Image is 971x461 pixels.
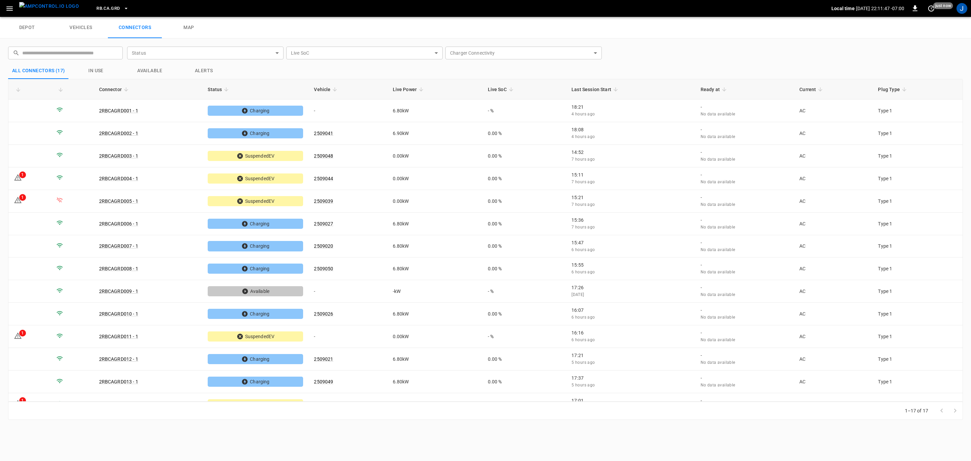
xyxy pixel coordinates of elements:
div: Charging [208,309,303,319]
p: - [701,375,789,381]
a: 2509021 [314,356,333,362]
p: - [701,262,789,268]
div: 1 [19,330,26,336]
div: 1 [19,171,26,178]
td: - [308,100,387,122]
td: - [308,325,387,348]
td: Type 1 [873,371,963,393]
td: AC [794,325,873,348]
a: 2509050 [314,266,333,271]
a: 2509041 [314,131,333,136]
p: 15:11 [571,171,690,178]
td: 0.00 % [482,303,566,325]
td: 0.00 % [482,348,566,371]
p: - [701,217,789,223]
span: Current [799,85,825,93]
a: 2509027 [314,221,333,226]
a: 2RBCAGRD004 - 1 [99,176,138,181]
span: 6 hours ago [571,337,595,342]
img: ampcontrol.io logo [19,2,79,10]
span: 6 hours ago [571,315,595,320]
a: 2RBCAGRD010 - 1 [99,311,138,317]
span: Status [208,85,231,93]
p: - [701,149,789,156]
div: Available [208,286,303,296]
span: 5 hours ago [571,360,595,365]
p: - [701,307,789,314]
div: Charging [208,377,303,387]
button: All Connectors (17) [8,63,69,79]
td: 0.00 % [482,393,566,416]
td: Type 1 [873,235,963,258]
td: 0.00 kW [387,325,482,348]
td: AC [794,145,873,167]
button: in use [69,63,123,79]
td: 0.00 % [482,145,566,167]
div: SuspendedEV [208,196,303,206]
button: Alerts [177,63,231,79]
a: 2509026 [314,311,333,317]
td: AC [794,190,873,213]
span: No data available [701,225,735,229]
td: 6.80 kW [387,348,482,371]
td: Type 1 [873,213,963,235]
div: profile-icon [957,3,967,14]
td: Type 1 [873,348,963,371]
span: No data available [701,180,735,184]
p: - [701,171,789,178]
td: 0.00 % [482,213,566,235]
span: [DATE] [571,292,584,297]
span: Vehicle [314,85,339,93]
p: 18:21 [571,104,690,110]
span: Live SoC [488,85,516,93]
a: 2RBCAGRD013 - 1 [99,379,138,384]
a: 2RBCAGRD002 - 1 [99,131,138,136]
td: 0.00 % [482,235,566,258]
span: No data available [701,292,735,297]
span: Plug Type [878,85,908,93]
td: 6.80 kW [387,303,482,325]
span: 4 hours ago [571,112,595,116]
span: No data available [701,247,735,252]
td: AC [794,100,873,122]
td: AC [794,257,873,280]
td: - % [482,325,566,348]
td: AC [794,213,873,235]
td: AC [794,371,873,393]
td: Type 1 [873,303,963,325]
a: 2RBCAGRD009 - 1 [99,289,138,294]
p: 1–17 of 17 [905,407,929,414]
div: SuspendedEV [208,331,303,342]
div: SuspendedEV [208,151,303,161]
p: - [701,194,789,201]
p: - [701,397,789,404]
p: 15:55 [571,262,690,268]
td: AC [794,167,873,190]
span: No data available [701,360,735,365]
td: 6.80 kW [387,213,482,235]
span: 4 hours ago [571,134,595,139]
div: 1 [19,194,26,201]
p: - [701,329,789,336]
a: 2509039 [314,198,333,204]
button: RB.CA.GRD [94,2,131,15]
a: 2509044 [314,176,333,181]
span: Ready at [701,85,729,93]
td: Type 1 [873,280,963,303]
td: 6.80 kW [387,257,482,280]
a: 2RBCAGRD007 - 1 [99,243,138,249]
p: - [701,126,789,133]
p: [DATE] 22:11:47 -07:00 [856,5,904,12]
span: No data available [701,337,735,342]
p: 15:47 [571,239,690,246]
div: SuspendedEV [208,173,303,184]
td: 6.80 kW [387,371,482,393]
span: 7 hours ago [571,202,595,207]
td: AC [794,348,873,371]
p: 17:26 [571,284,690,291]
span: 7 hours ago [571,157,595,162]
a: 2RBCAGRD005 - 1 [99,198,138,204]
span: 7 hours ago [571,180,595,184]
p: 17:01 [571,397,690,404]
p: 16:16 [571,329,690,336]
